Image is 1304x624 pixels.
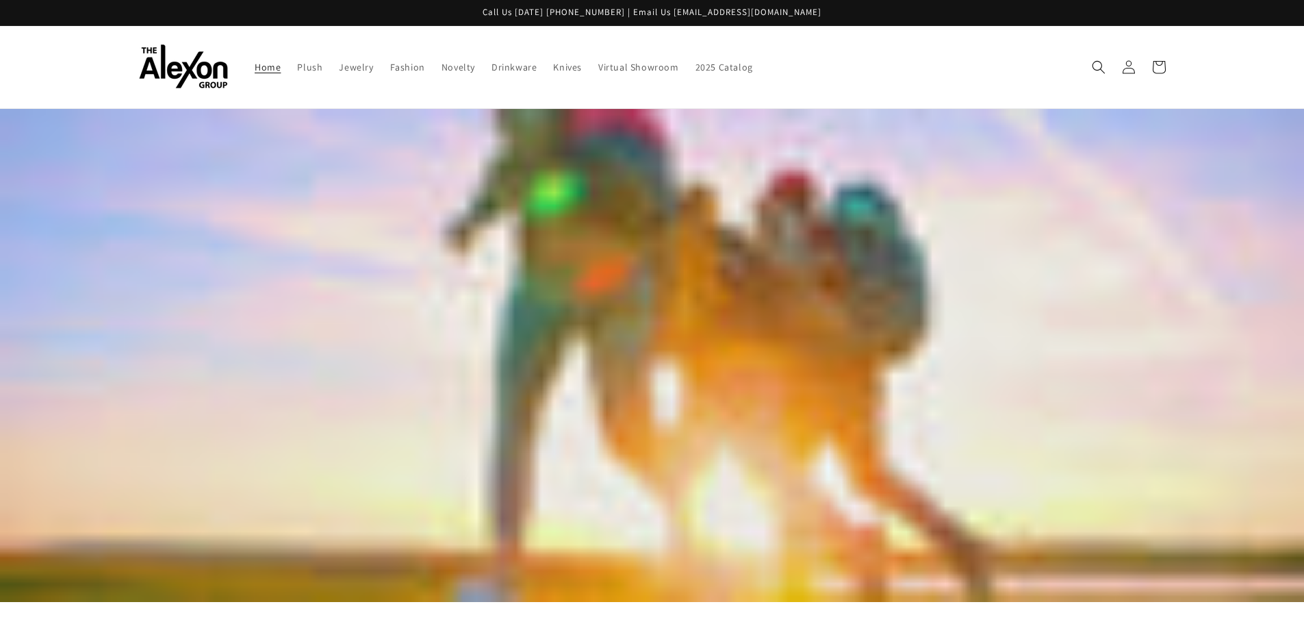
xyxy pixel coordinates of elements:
span: Jewelry [339,61,373,73]
a: Plush [289,53,331,82]
span: Virtual Showroom [598,61,679,73]
a: Jewelry [331,53,381,82]
a: Novelty [433,53,483,82]
span: 2025 Catalog [695,61,753,73]
span: Drinkware [491,61,537,73]
summary: Search [1084,52,1114,82]
a: Virtual Showroom [590,53,687,82]
a: Knives [545,53,590,82]
span: Fashion [390,61,425,73]
span: Plush [297,61,322,73]
span: Novelty [442,61,475,73]
span: Knives [553,61,582,73]
img: The Alexon Group [139,45,228,89]
a: Fashion [382,53,433,82]
span: Home [255,61,281,73]
a: 2025 Catalog [687,53,761,82]
a: Home [246,53,289,82]
a: Drinkware [483,53,545,82]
